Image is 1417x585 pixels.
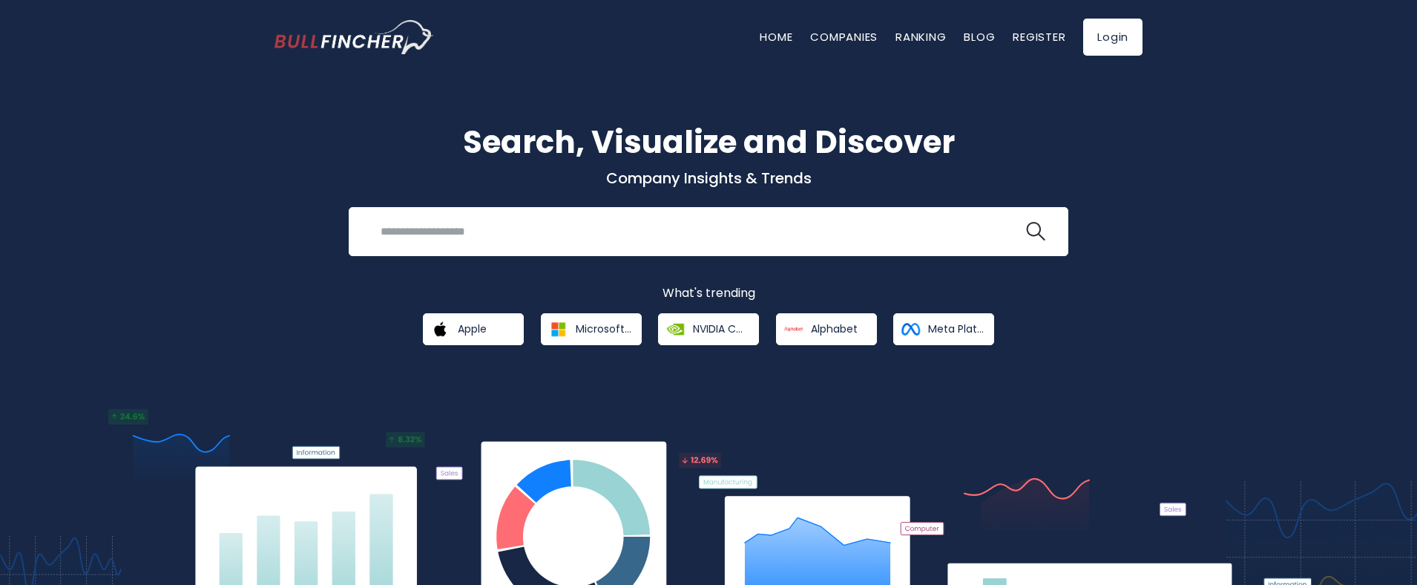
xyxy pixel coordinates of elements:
[810,29,878,45] a: Companies
[274,20,434,54] img: bullfincher logo
[1013,29,1065,45] a: Register
[1026,222,1045,241] img: search icon
[658,313,759,345] a: NVIDIA Corporation
[895,29,946,45] a: Ranking
[893,313,994,345] a: Meta Platforms
[776,313,877,345] a: Alphabet
[760,29,792,45] a: Home
[541,313,642,345] a: Microsoft Corporation
[423,313,524,345] a: Apple
[458,322,487,336] span: Apple
[1083,19,1143,56] a: Login
[928,322,984,336] span: Meta Platforms
[693,322,749,336] span: NVIDIA Corporation
[274,286,1143,301] p: What's trending
[274,20,434,54] a: Go to homepage
[274,169,1143,188] p: Company Insights & Trends
[576,322,631,336] span: Microsoft Corporation
[964,29,995,45] a: Blog
[274,119,1143,166] h1: Search, Visualize and Discover
[811,322,858,336] span: Alphabet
